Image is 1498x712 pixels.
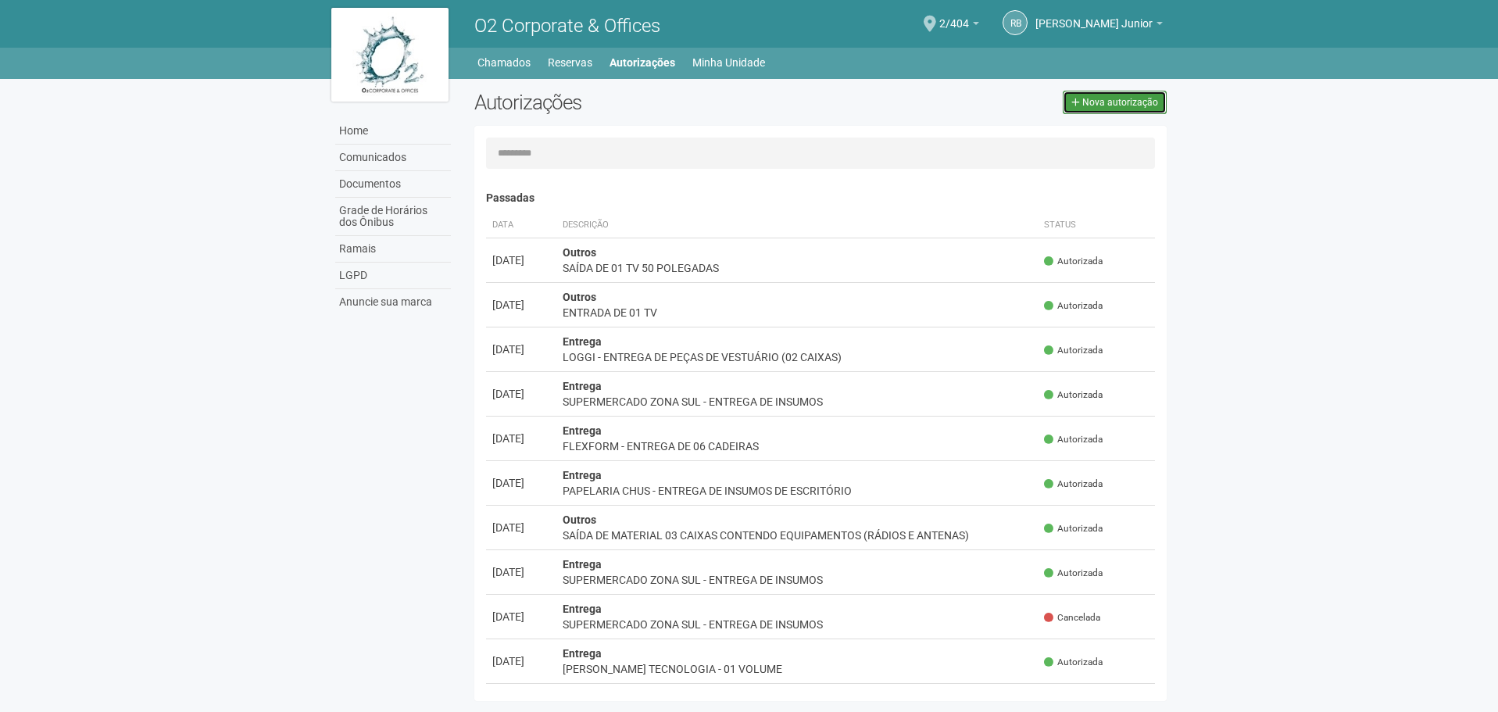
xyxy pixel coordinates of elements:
[1044,299,1103,313] span: Autorizada
[563,438,1032,454] div: FLEXFORM - ENTREGA DE 06 CADEIRAS
[492,386,550,402] div: [DATE]
[563,528,1032,543] div: SAÍDA DE MATERIAL 03 CAIXAS CONTENDO EQUIPAMENTOS (RÁDIOS E ANTENAS)
[563,661,1032,677] div: [PERSON_NAME] TECNOLOGIA - 01 VOLUME
[563,558,602,571] strong: Entrega
[492,609,550,624] div: [DATE]
[556,213,1039,238] th: Descrição
[335,198,451,236] a: Grade de Horários dos Ônibus
[1063,91,1167,114] a: Nova autorização
[492,297,550,313] div: [DATE]
[1044,567,1103,580] span: Autorizada
[563,603,602,615] strong: Entrega
[474,15,660,37] span: O2 Corporate & Offices
[1003,10,1028,35] a: RB
[477,52,531,73] a: Chamados
[486,213,556,238] th: Data
[335,118,451,145] a: Home
[563,349,1032,365] div: LOGGI - ENTREGA DE PEÇAS DE VESTUÁRIO (02 CAIXAS)
[335,236,451,263] a: Ramais
[492,475,550,491] div: [DATE]
[1035,2,1153,30] span: Raul Barrozo da Motta Junior
[1044,478,1103,491] span: Autorizada
[1044,611,1100,624] span: Cancelada
[492,564,550,580] div: [DATE]
[563,572,1032,588] div: SUPERMERCADO ZONA SUL - ENTREGA DE INSUMOS
[1038,213,1155,238] th: Status
[1044,255,1103,268] span: Autorizada
[1044,656,1103,669] span: Autorizada
[331,8,449,102] img: logo.jpg
[563,260,1032,276] div: SAÍDA DE 01 TV 50 POLEGADAS
[563,394,1032,410] div: SUPERMERCADO ZONA SUL - ENTREGA DE INSUMOS
[492,431,550,446] div: [DATE]
[610,52,675,73] a: Autorizações
[335,171,451,198] a: Documentos
[563,380,602,392] strong: Entrega
[492,342,550,357] div: [DATE]
[563,469,602,481] strong: Entrega
[939,20,979,32] a: 2/404
[563,335,602,348] strong: Entrega
[1082,97,1158,108] span: Nova autorização
[939,2,969,30] span: 2/404
[335,145,451,171] a: Comunicados
[563,647,602,660] strong: Entrega
[335,289,451,315] a: Anuncie sua marca
[563,483,1032,499] div: PAPELARIA CHUS - ENTREGA DE INSUMOS DE ESCRITÓRIO
[335,263,451,289] a: LGPD
[486,192,1156,204] h4: Passadas
[563,424,602,437] strong: Entrega
[1035,20,1163,32] a: [PERSON_NAME] Junior
[548,52,592,73] a: Reservas
[1044,522,1103,535] span: Autorizada
[692,52,765,73] a: Minha Unidade
[563,513,596,526] strong: Outros
[492,653,550,669] div: [DATE]
[1044,344,1103,357] span: Autorizada
[474,91,809,114] h2: Autorizações
[1044,388,1103,402] span: Autorizada
[563,617,1032,632] div: SUPERMERCADO ZONA SUL - ENTREGA DE INSUMOS
[563,305,1032,320] div: ENTRADA DE 01 TV
[1044,433,1103,446] span: Autorizada
[492,252,550,268] div: [DATE]
[563,246,596,259] strong: Outros
[563,291,596,303] strong: Outros
[492,520,550,535] div: [DATE]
